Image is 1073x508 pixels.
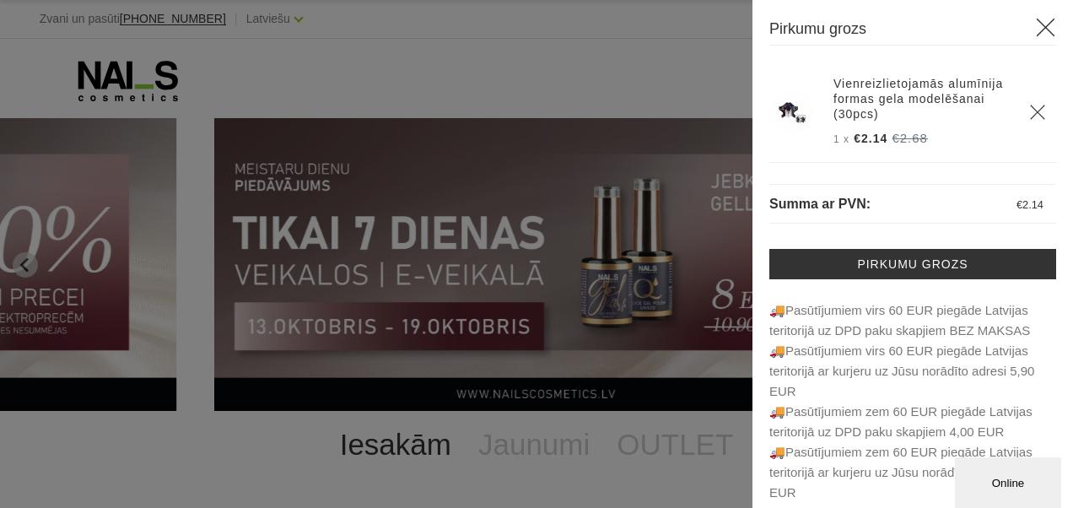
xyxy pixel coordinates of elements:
a: Pirkumu grozs [769,249,1056,279]
span: Summa ar PVN: [769,197,871,211]
span: 2.14 [1022,198,1043,211]
p: 🚚Pasūtījumiem virs 60 EUR piegāde Latvijas teritorijā uz DPD paku skapjiem BEZ MAKSAS 🚚Pasūt... [769,300,1056,503]
h3: Pirkumu grozs [769,17,1056,46]
iframe: chat widget [955,454,1065,508]
a: Delete [1029,104,1046,121]
span: €2.14 [854,132,887,145]
span: 1 x [833,133,849,145]
span: € [1016,198,1022,211]
s: €2.68 [892,131,928,145]
a: Vienreizlietojamās alumīnija formas gela modelēšanai (30pcs) [833,76,1009,122]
